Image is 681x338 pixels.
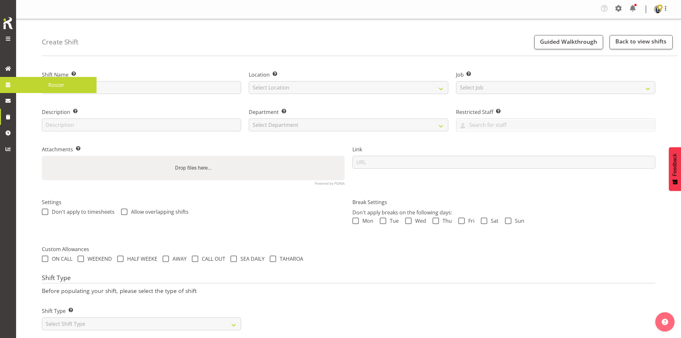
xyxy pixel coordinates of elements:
[2,16,14,30] img: Rosterit icon logo
[169,256,187,262] span: AWAY
[124,256,157,262] span: HALF WEEKE
[352,209,655,216] p: Don't apply breaks on the following days:
[439,218,452,224] span: Thu
[237,256,265,262] span: SEA DAILY
[654,5,662,13] img: kelepi-pauuadf51ac2b38380d4c50de8760bb396c3.png
[276,256,303,262] span: TAHAROA
[42,245,655,253] label: Custom Allowances
[42,307,241,315] label: Shift Type
[672,154,678,176] span: Feedback
[315,182,345,185] a: Powered by PQINA
[48,256,72,262] span: ON CALL
[359,218,373,224] span: Mon
[42,287,655,294] p: Before populating your shift, please select the type of shift
[456,120,655,130] input: Search for staff
[48,209,115,215] span: Don't apply to timesheets
[352,198,655,206] label: Break Settings
[42,71,241,79] label: Shift Name
[352,146,655,153] label: Link
[16,77,97,93] a: Roster
[42,274,655,283] h4: Shift Type
[173,162,214,174] label: Drop files here...
[84,256,112,262] span: WEEKEND
[540,38,597,45] span: Guided Walkthrough
[412,218,426,224] span: Wed
[352,156,655,169] input: URL
[386,218,399,224] span: Tue
[534,35,603,49] button: Guided Walkthrough
[198,256,225,262] span: CALL OUT
[456,71,655,79] label: Job
[19,80,93,90] span: Roster
[127,209,189,215] span: Allow overlapping shifts
[662,319,668,325] img: help-xxl-2.png
[42,108,241,116] label: Description
[249,71,448,79] label: Location
[42,146,345,153] label: Attachments
[669,147,681,191] button: Feedback - Show survey
[465,218,474,224] span: Fri
[511,218,524,224] span: Sun
[42,118,241,131] input: Description
[456,108,655,116] label: Restricted Staff
[42,38,78,46] h4: Create Shift
[42,198,345,206] label: Settings
[249,108,448,116] label: Department
[487,218,499,224] span: Sat
[42,81,241,94] input: Shift Name
[610,35,673,49] a: Back to view shifts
